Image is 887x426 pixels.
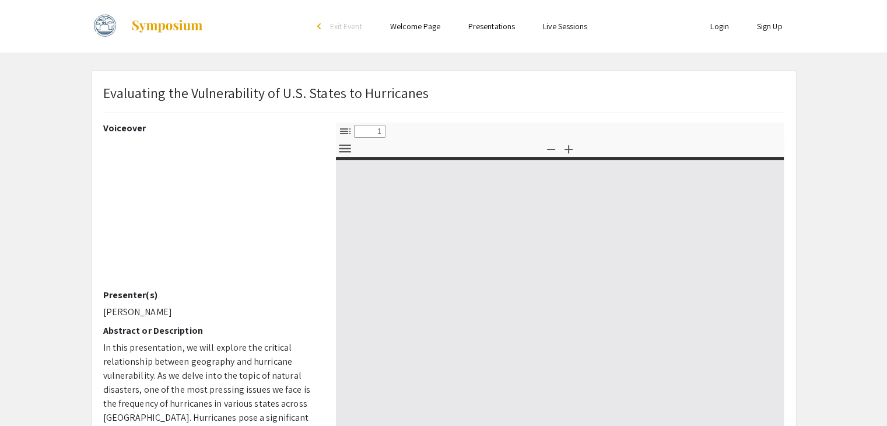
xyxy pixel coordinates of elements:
iframe: Research Project: Evaluating the Vulnerability of U.S. States to Hurricanes by Angelina Kirton [103,138,318,289]
h2: Abstract or Description [103,325,318,336]
input: Page [354,125,385,138]
img: Symposium by ForagerOne [131,19,204,33]
a: Welcome Page [390,21,440,32]
p: Evaluating the Vulnerability of U.S. States to Hurricanes [103,82,429,103]
a: Live Sessions [543,21,587,32]
a: Presentations [468,21,515,32]
a: Fall 2024 Undergraduate Research Showcase [91,12,204,41]
img: Fall 2024 Undergraduate Research Showcase [91,12,119,41]
h2: Presenter(s) [103,289,318,301]
a: Login [710,21,729,32]
button: Tools [335,140,355,157]
p: [PERSON_NAME] [103,305,318,319]
iframe: Chat [9,373,50,417]
a: Sign Up [757,21,783,32]
button: Zoom Out [541,140,561,157]
div: arrow_back_ios [317,23,324,30]
h2: Voiceover [103,123,318,134]
span: Exit Event [330,21,362,32]
button: Toggle Sidebar [335,123,355,139]
button: Zoom In [559,140,579,157]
